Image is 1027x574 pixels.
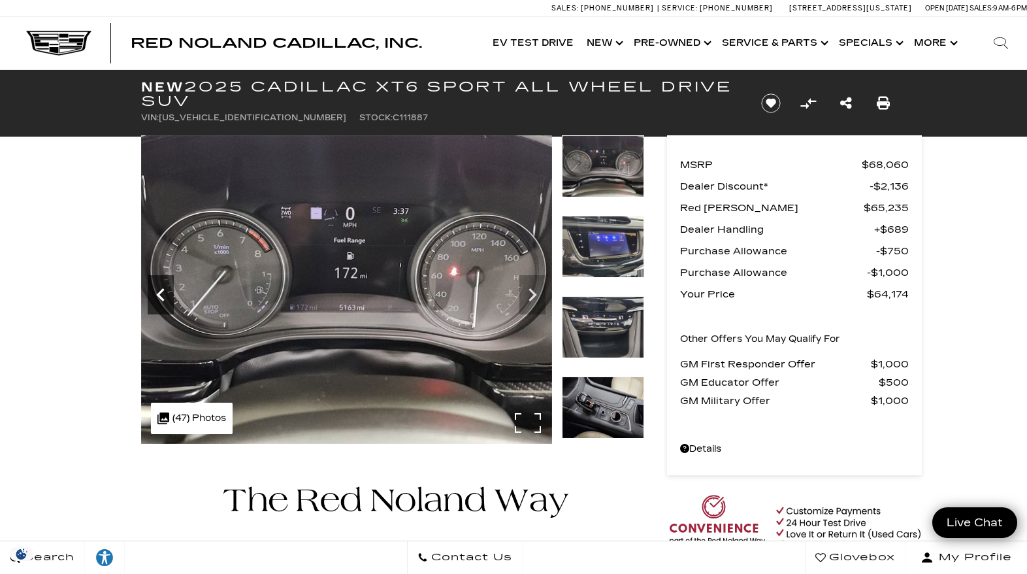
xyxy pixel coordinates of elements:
span: Purchase Allowance [680,242,876,260]
span: $750 [876,242,909,260]
a: GM Military Offer $1,000 [680,392,909,410]
a: Pre-Owned [627,17,715,69]
span: MSRP [680,156,862,174]
a: Glovebox [805,541,905,574]
span: GM First Responder Offer [680,355,871,373]
img: New 2025 Crystal White Tricoat Cadillac Sport image 20 [562,135,644,197]
a: Sales: [PHONE_NUMBER] [551,5,657,12]
span: Red Noland Cadillac, Inc. [131,35,422,51]
img: New 2025 Crystal White Tricoat Cadillac Sport image 23 [562,377,644,439]
span: Red [PERSON_NAME] [680,199,864,217]
h1: 2025 Cadillac XT6 Sport All Wheel Drive SUV [141,80,739,109]
span: GM Military Offer [680,392,871,410]
span: [US_VEHICLE_IDENTIFICATION_NUMBER] [159,113,346,122]
div: Explore your accessibility options [85,548,124,567]
span: Stock: [359,113,393,122]
img: Opt-Out Icon [7,547,37,561]
span: [PHONE_NUMBER] [700,4,773,12]
span: Purchase Allowance [680,263,867,282]
span: Glovebox [826,549,895,567]
div: (47) Photos [151,403,233,434]
a: Red [PERSON_NAME] $65,235 [680,199,909,217]
span: $2,136 [870,177,909,195]
span: Contact Us [428,549,512,567]
img: Cadillac Dark Logo with Cadillac White Text [26,31,91,56]
a: Live Chat [932,507,1017,538]
span: Live Chat [940,515,1009,530]
span: Service: [662,4,698,12]
div: Next [519,275,546,314]
img: New 2025 Crystal White Tricoat Cadillac Sport image 20 [141,135,552,444]
button: Open user profile menu [905,541,1027,574]
img: New 2025 Crystal White Tricoat Cadillac Sport image 21 [562,216,644,278]
span: Dealer Handling [680,220,874,239]
span: Dealer Discount* [680,177,870,195]
span: GM Educator Offer [680,373,879,392]
span: $689 [874,220,909,239]
span: [PHONE_NUMBER] [581,4,654,12]
span: $68,060 [862,156,909,174]
a: GM Educator Offer $500 [680,373,909,392]
button: More [907,17,962,69]
span: Sales: [970,4,993,12]
span: VIN: [141,113,159,122]
a: Print this New 2025 Cadillac XT6 Sport All Wheel Drive SUV [877,94,890,112]
span: C111887 [393,113,428,122]
a: Contact Us [407,541,523,574]
span: $1,000 [871,392,909,410]
a: Purchase Allowance $1,000 [680,263,909,282]
div: Previous [148,275,174,314]
a: GM First Responder Offer $1,000 [680,355,909,373]
span: $1,000 [871,355,909,373]
span: My Profile [934,549,1012,567]
a: Purchase Allowance $750 [680,242,909,260]
strong: New [141,79,184,95]
button: Save vehicle [757,93,785,114]
span: $64,174 [867,285,909,303]
section: Click to Open Cookie Consent Modal [7,547,37,561]
span: 9 AM-6 PM [993,4,1027,12]
span: Search [20,549,74,567]
a: Service: [PHONE_NUMBER] [657,5,776,12]
a: Details [680,440,909,458]
p: Other Offers You May Qualify For [680,330,840,348]
a: Specials [832,17,907,69]
span: Open [DATE] [925,4,968,12]
a: Red Noland Cadillac, Inc. [131,37,422,50]
div: Search [975,17,1027,69]
span: $65,235 [864,199,909,217]
a: New [580,17,627,69]
a: Share this New 2025 Cadillac XT6 Sport All Wheel Drive SUV [840,94,852,112]
span: $1,000 [867,263,909,282]
a: Your Price $64,174 [680,285,909,303]
a: [STREET_ADDRESS][US_STATE] [789,4,912,12]
a: EV Test Drive [486,17,580,69]
span: Your Price [680,285,867,303]
a: Dealer Discount* $2,136 [680,177,909,195]
span: Sales: [551,4,579,12]
button: Compare Vehicle [798,93,818,113]
a: MSRP $68,060 [680,156,909,174]
a: Explore your accessibility options [85,541,125,574]
a: Service & Parts [715,17,832,69]
span: $500 [879,373,909,392]
a: Dealer Handling $689 [680,220,909,239]
img: New 2025 Crystal White Tricoat Cadillac Sport image 22 [562,296,644,358]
